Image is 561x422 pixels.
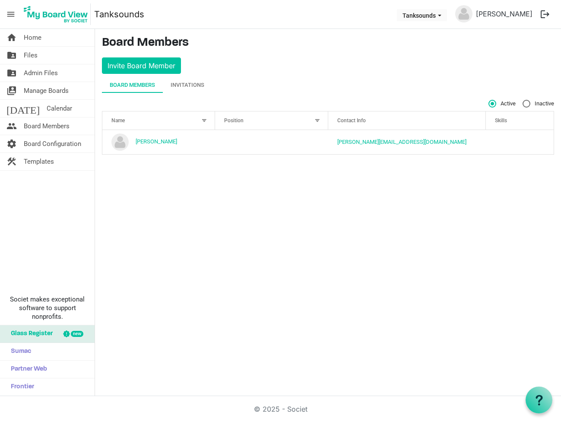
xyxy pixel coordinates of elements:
[6,343,31,360] span: Sumac
[215,130,328,154] td: column header Position
[171,81,204,89] div: Invitations
[6,64,17,82] span: folder_shared
[328,130,486,154] td: steve@tanksounds.org is template cell column header Contact Info
[111,117,125,124] span: Name
[110,81,155,89] div: Board Members
[488,100,516,108] span: Active
[6,47,17,64] span: folder_shared
[24,64,58,82] span: Admin Files
[6,29,17,46] span: home
[397,9,447,21] button: Tanksounds dropdownbutton
[6,135,17,152] span: settings
[6,378,34,396] span: Frontier
[6,82,17,99] span: switch_account
[21,3,94,25] a: My Board View Logo
[337,117,366,124] span: Contact Info
[6,361,47,378] span: Partner Web
[472,5,536,22] a: [PERSON_NAME]
[47,100,72,117] span: Calendar
[495,117,507,124] span: Skills
[102,130,215,154] td: Steve Lewis is template cell column header Name
[224,117,244,124] span: Position
[337,139,466,145] a: [PERSON_NAME][EMAIL_ADDRESS][DOMAIN_NAME]
[486,130,554,154] td: is template cell column header Skills
[102,36,554,51] h3: Board Members
[24,29,41,46] span: Home
[6,325,53,343] span: Glass Register
[4,295,91,321] span: Societ makes exceptional software to support nonprofits.
[21,3,91,25] img: My Board View Logo
[6,153,17,170] span: construction
[24,135,81,152] span: Board Configuration
[455,5,472,22] img: no-profile-picture.svg
[24,82,69,99] span: Manage Boards
[3,6,19,22] span: menu
[24,117,70,135] span: Board Members
[24,153,54,170] span: Templates
[254,405,307,413] a: © 2025 - Societ
[6,117,17,135] span: people
[102,57,181,74] button: Invite Board Member
[536,5,554,23] button: logout
[24,47,38,64] span: Files
[102,77,554,93] div: tab-header
[523,100,554,108] span: Inactive
[6,100,40,117] span: [DATE]
[94,6,144,23] a: Tanksounds
[111,133,129,151] img: no-profile-picture.svg
[136,138,177,145] a: [PERSON_NAME]
[71,331,83,337] div: new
